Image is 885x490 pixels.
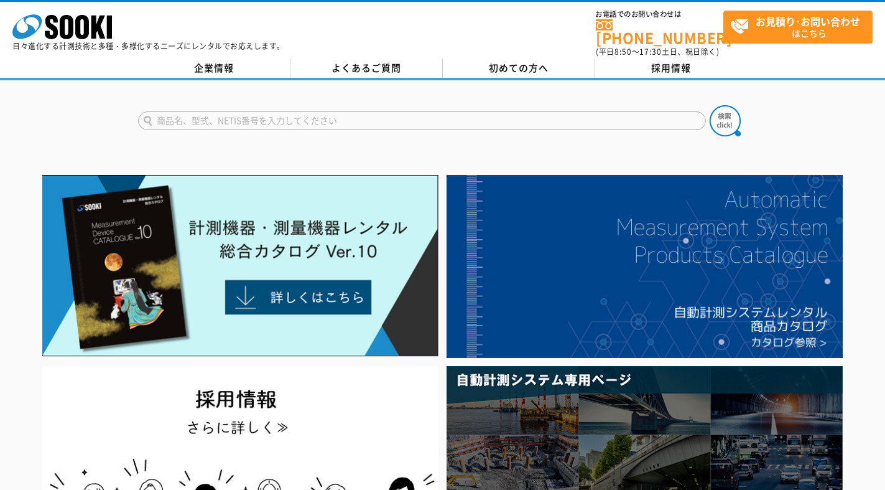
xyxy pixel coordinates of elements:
[639,46,662,57] span: 17:30
[723,11,873,44] a: お見積り･お問い合わせはこちら
[489,61,549,75] span: 初めての方へ
[614,46,632,57] span: 8:50
[138,59,290,78] a: 企業情報
[730,11,872,42] span: はこちら
[42,175,438,357] img: Catalog Ver10
[12,42,285,50] p: 日々進化する計測技術と多種・多様化するニーズにレンタルでお応えします。
[596,11,723,18] span: お電話でのお問い合わせは
[447,175,843,358] img: 自動計測システムカタログ
[596,19,723,45] a: [PHONE_NUMBER]
[290,59,443,78] a: よくあるご質問
[756,14,860,29] strong: お見積り･お問い合わせ
[138,111,706,130] input: 商品名、型式、NETIS番号を入力してください
[710,105,741,136] img: btn_search.png
[595,59,748,78] a: 採用情報
[596,46,719,57] span: (平日 ～ 土日、祝日除く)
[443,59,595,78] a: 初めての方へ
